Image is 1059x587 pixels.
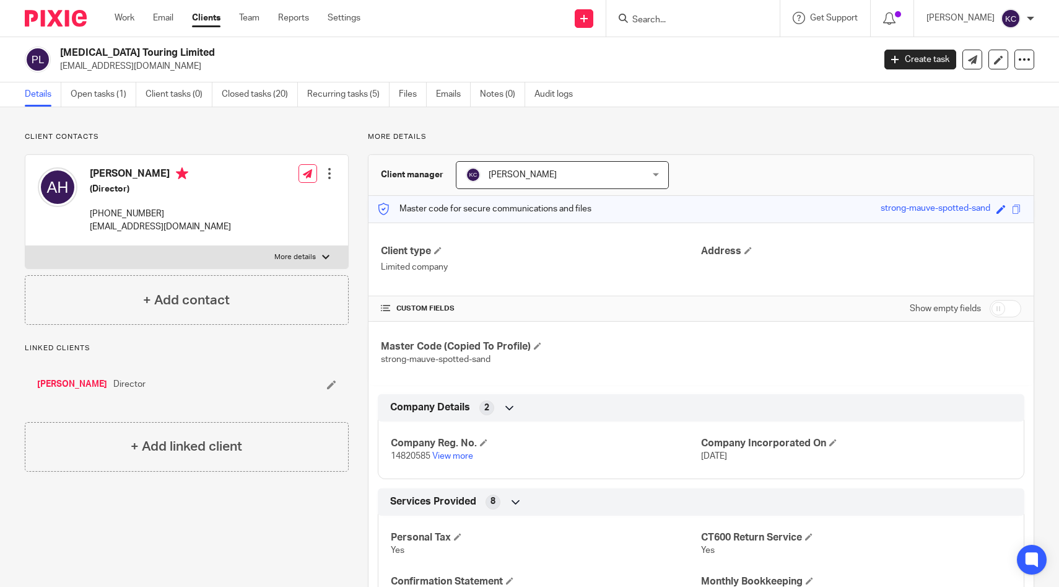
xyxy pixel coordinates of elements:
h4: [PERSON_NAME] [90,167,231,183]
h4: Company Reg. No. [391,437,701,450]
p: [EMAIL_ADDRESS][DOMAIN_NAME] [60,60,866,73]
p: [PHONE_NUMBER] [90,208,231,220]
a: Files [399,82,427,107]
div: strong-mauve-spotted-sand [881,202,990,216]
a: Reports [278,12,309,24]
p: Master code for secure communications and files [378,203,591,215]
span: 8 [490,495,495,508]
p: More details [368,132,1034,142]
img: svg%3E [466,167,481,182]
span: 2 [484,402,489,414]
a: Open tasks (1) [71,82,136,107]
a: Clients [192,12,220,24]
a: [PERSON_NAME] [37,378,107,391]
h4: CUSTOM FIELDS [381,304,701,314]
h4: Personal Tax [391,531,701,544]
h2: [MEDICAL_DATA] Touring Limited [60,46,705,60]
a: Settings [328,12,360,24]
h4: Master Code (Copied To Profile) [381,340,701,353]
a: Team [239,12,259,24]
a: View more [432,452,473,461]
span: Yes [391,546,404,555]
img: svg%3E [25,46,51,73]
h4: Company Incorporated On [701,437,1011,450]
a: Audit logs [534,82,582,107]
label: Show empty fields [910,302,981,315]
img: Pixie [25,10,87,27]
a: Notes (0) [480,82,525,107]
span: Get Support [810,14,858,22]
h5: (Director) [90,183,231,195]
span: [PERSON_NAME] [489,170,557,179]
span: Company Details [390,401,470,414]
img: svg%3E [38,167,77,207]
a: Recurring tasks (5) [307,82,390,107]
p: Linked clients [25,343,349,353]
p: Client contacts [25,132,349,142]
p: Limited company [381,261,701,273]
a: Details [25,82,61,107]
i: Primary [176,167,188,180]
a: Emails [436,82,471,107]
span: [DATE] [701,452,727,461]
p: More details [274,252,316,262]
h4: Address [701,245,1021,258]
p: [PERSON_NAME] [926,12,995,24]
span: Yes [701,546,715,555]
p: [EMAIL_ADDRESS][DOMAIN_NAME] [90,221,231,233]
a: Create task [884,50,956,69]
span: Director [113,378,146,391]
h3: Client manager [381,169,443,181]
a: Email [153,12,173,24]
a: Client tasks (0) [146,82,212,107]
h4: + Add linked client [131,437,242,456]
img: svg%3E [1001,9,1021,29]
h4: Client type [381,245,701,258]
input: Search [631,15,743,26]
a: Closed tasks (20) [222,82,298,107]
span: strong-mauve-spotted-sand [381,355,490,364]
span: Services Provided [390,495,476,508]
span: 14820585 [391,452,430,461]
a: Work [115,12,134,24]
h4: CT600 Return Service [701,531,1011,544]
h4: + Add contact [143,291,230,310]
